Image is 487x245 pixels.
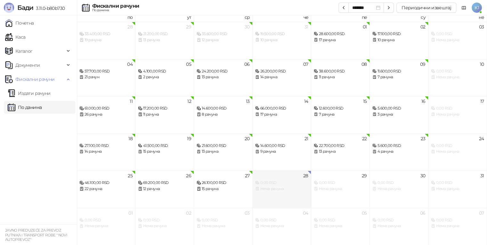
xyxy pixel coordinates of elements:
div: 13 [246,99,250,103]
div: 02 [420,25,426,29]
td: 2025-08-24 [428,134,487,171]
div: 16 [421,99,426,103]
td: 2025-08-02 [370,22,428,59]
td: 2025-08-31 [428,171,487,208]
div: 5.600,00 RSD [372,143,426,149]
div: 17 рачуна [314,37,367,43]
td: 2025-07-28 [77,22,135,59]
th: пе [311,12,370,22]
div: 30 [245,25,250,29]
div: 17 рачуна [255,111,308,118]
div: 24 [479,136,484,141]
div: 06 [420,211,426,215]
div: 17 [480,99,484,103]
div: 28 [127,25,133,29]
div: 26 рачуна [79,111,133,118]
div: 21.200,00 RSD [138,31,191,37]
div: 4 рачуна [372,149,426,155]
div: 12.600,00 RSD [314,105,367,111]
th: су [370,12,428,22]
div: 0,00 RSD [431,217,484,223]
td: 2025-08-04 [77,59,135,96]
td: 2025-08-28 [253,171,311,208]
td: 2025-08-14 [253,96,311,134]
div: 05 [362,211,367,215]
td: 2025-08-25 [77,171,135,208]
td: 2025-08-29 [311,171,370,208]
div: 3 рачуна [372,111,426,118]
td: 2025-08-15 [311,96,370,134]
div: 12 [187,99,191,103]
td: 2025-08-12 [135,96,194,134]
div: 21 рачун [79,74,133,80]
div: 7 рачуна [372,74,426,80]
div: 10 [480,62,484,66]
span: Бади [17,4,33,11]
div: 38.600,00 RSD [314,68,367,74]
div: 02 [186,211,191,215]
div: 14.600,00 RSD [197,105,250,111]
td: 2025-08-10 [428,59,487,96]
div: По данима [92,9,139,12]
div: 11 рачуна [314,74,367,80]
div: Нема рачуна [431,223,484,229]
td: 2025-07-30 [194,22,253,59]
span: Фискални рачуни [15,73,54,86]
div: 28 [303,173,308,178]
div: 07 [303,62,308,66]
td: 2025-08-07 [253,59,311,96]
div: 19 рачуна [79,37,133,43]
td: 2025-08-27 [194,171,253,208]
div: 11.600,00 RSD [372,68,426,74]
div: 35.600,00 RSD [197,31,250,37]
div: 07 [479,211,484,215]
th: не [428,12,487,22]
div: 14.600,00 RSD [255,143,308,149]
div: Нема рачуна [431,149,484,155]
div: 12 рачуна [138,186,191,192]
div: 05 [186,62,191,66]
div: 06 [244,62,250,66]
td: 2025-08-11 [77,96,135,134]
div: 57.700,00 RSD [79,68,133,74]
td: 2025-08-18 [77,134,135,171]
td: 2025-08-09 [370,59,428,96]
td: 2025-08-03 [428,22,487,59]
td: 2025-08-20 [194,134,253,171]
div: 33.400,00 RSD [79,31,133,37]
div: 14 [304,99,308,103]
div: 0,00 RSD [372,180,426,186]
div: 12 рачуна [197,37,250,43]
div: 8 рачуна [197,111,250,118]
td: 2025-08-23 [370,134,428,171]
div: Фискални рачуни [92,4,139,9]
div: 27.100,00 RSD [79,143,133,149]
div: 03 [245,211,250,215]
div: 03 [479,25,484,29]
div: 29 [186,25,191,29]
div: 2 рачуна [138,74,191,80]
div: 0,00 RSD [431,68,484,74]
div: 15 рачуна [197,186,250,192]
td: 2025-08-08 [311,59,370,96]
a: Издати рачуни [8,87,51,100]
td: 2025-08-01 [311,22,370,59]
td: 2025-07-29 [135,22,194,59]
td: 2025-08-30 [370,171,428,208]
div: 7 рачуна [314,111,367,118]
div: 01 [128,211,133,215]
div: 27 [245,173,250,178]
div: 20 [245,136,250,141]
div: Нема рачуна [431,74,484,80]
div: Нема рачуна [79,223,133,229]
div: 41.500,00 RSD [138,143,191,149]
div: 10 рачуна [255,37,308,43]
div: 14 рачуна [79,149,133,155]
a: Каса [5,31,25,43]
td: 2025-08-16 [370,96,428,134]
div: 11 [130,99,133,103]
div: 0,00 RSD [431,180,484,186]
div: 29 [362,173,367,178]
div: Нема рачуна [431,111,484,118]
div: 0,00 RSD [431,143,484,149]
